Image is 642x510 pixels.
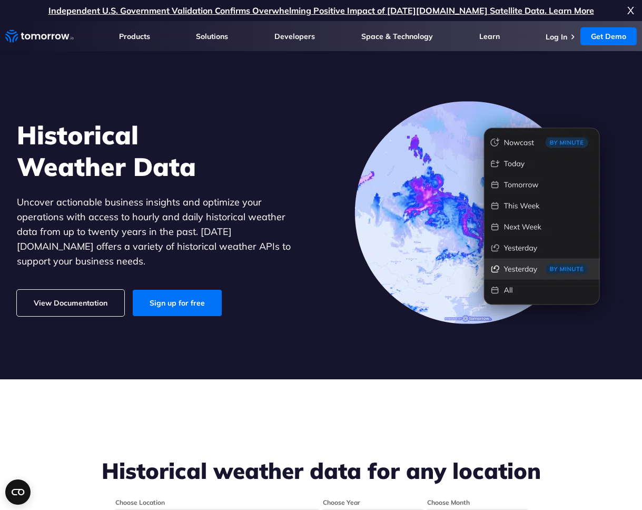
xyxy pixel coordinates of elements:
[22,458,620,484] h2: Historical weather data for any location
[17,119,301,182] h1: Historical Weather Data
[426,498,471,507] legend: Choose Month
[196,32,228,41] a: Solutions
[133,290,222,316] a: Sign up for free
[5,28,74,44] a: Home link
[5,479,31,505] button: Open CMP widget
[274,32,315,41] a: Developers
[119,32,150,41] a: Products
[479,32,500,41] a: Learn
[580,27,637,45] a: Get Demo
[546,32,567,42] a: Log In
[17,290,124,316] a: View Documentation
[17,195,301,269] p: Uncover actionable business insights and optimize your operations with access to hourly and daily...
[48,5,594,16] a: Independent U.S. Government Validation Confirms Overwhelming Positive Impact of [DATE][DOMAIN_NAM...
[114,498,166,507] legend: Choose Location
[322,498,361,507] legend: Choose Year
[361,32,433,41] a: Space & Technology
